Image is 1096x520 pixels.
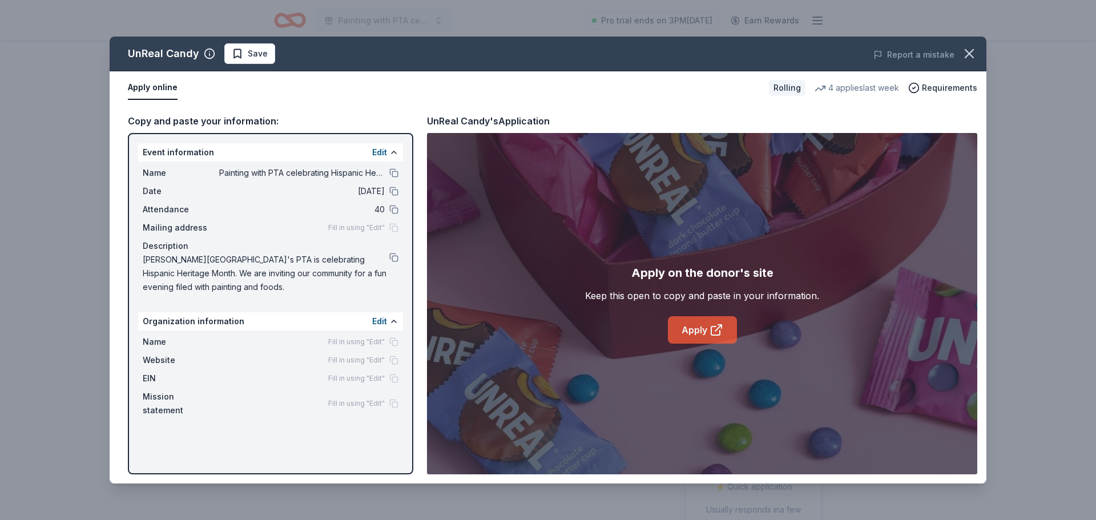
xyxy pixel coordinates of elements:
div: Copy and paste your information: [128,114,413,128]
span: 40 [219,203,385,216]
span: Name [143,166,219,180]
button: Apply online [128,76,178,100]
span: Mission statement [143,390,219,417]
div: Description [143,239,398,253]
span: Save [248,47,268,61]
div: UnReal Candy [128,45,199,63]
button: Report a mistake [873,48,954,62]
span: Fill in using "Edit" [328,337,385,346]
span: Website [143,353,219,367]
span: Attendance [143,203,219,216]
div: Apply on the donor's site [631,264,773,282]
span: Fill in using "Edit" [328,356,385,365]
span: Requirements [922,81,977,95]
span: Fill in using "Edit" [328,223,385,232]
button: Requirements [908,81,977,95]
button: Edit [372,146,387,159]
span: Fill in using "Edit" [328,374,385,383]
button: Save [224,43,275,64]
span: Fill in using "Edit" [328,399,385,408]
button: Edit [372,315,387,328]
a: Apply [668,316,737,344]
div: Keep this open to copy and paste in your information. [585,289,819,303]
div: Rolling [769,80,805,96]
span: Mailing address [143,221,219,235]
span: Painting with PTA celebrating Hispanic Heritage Month [219,166,385,180]
span: [DATE] [219,184,385,198]
span: EIN [143,372,219,385]
div: Organization information [138,312,403,330]
div: Event information [138,143,403,162]
div: UnReal Candy's Application [427,114,550,128]
span: Date [143,184,219,198]
span: [PERSON_NAME][GEOGRAPHIC_DATA]'s PTA is celebrating Hispanic Heritage Month. We are inviting our ... [143,253,389,294]
span: Name [143,335,219,349]
div: 4 applies last week [815,81,899,95]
